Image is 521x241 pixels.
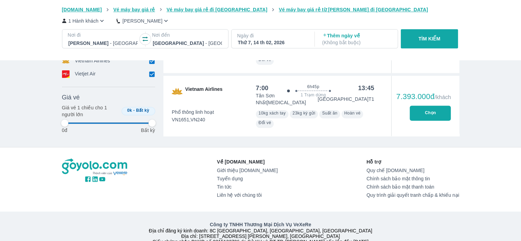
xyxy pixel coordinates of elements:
[62,17,106,24] button: 1 Hành khách
[217,158,277,165] p: Về [DOMAIN_NAME]
[396,93,451,101] div: 7.393.000đ
[238,39,307,46] div: Thứ 7, 14 th 02, 2026
[62,104,119,118] p: Giá vé 1 chiều cho 1 người lớn
[256,84,269,92] div: 7:00
[166,7,267,12] span: Vé máy bay giá rẻ đi [GEOGRAPHIC_DATA]
[63,221,458,228] p: Công ty TNHH Thương Mại Dịch Vụ VeXeRe
[256,92,318,106] p: Tân Sơn Nhất [MEDICAL_DATA]
[136,108,149,113] span: Bất kỳ
[237,32,308,39] p: Ngày đi
[113,7,155,12] span: Vé máy bay giá rẻ
[217,184,277,190] a: Tin tức
[152,32,223,38] p: Nơi đến
[185,86,223,97] span: Vietnam Airlines
[367,184,459,190] a: Chính sách bảo mật thanh toán
[75,57,110,65] p: Vietnam Airlines
[293,111,315,116] span: 23kg ký gửi
[122,17,162,24] p: [PERSON_NAME]
[322,39,392,46] p: ( Không bắt buộc )
[217,168,277,173] a: Giới thiệu [DOMAIN_NAME]
[279,7,428,12] span: Vé máy bay giá rẻ từ [PERSON_NAME] đi [GEOGRAPHIC_DATA]
[344,111,361,116] span: Hoàn vé
[133,108,135,113] span: -
[172,116,214,123] span: VN1651,VN240
[62,7,102,12] span: [DOMAIN_NAME]
[75,70,96,78] p: Vietjet Air
[62,158,128,176] img: logo
[259,120,271,125] span: Đổi vé
[367,168,459,173] a: Quy chế [DOMAIN_NAME]
[69,17,99,24] p: 1 Hành khách
[322,111,337,116] span: Suất ăn
[217,192,277,198] a: Liên hệ với chúng tôi
[307,84,319,89] span: 6h45p
[419,35,441,42] p: TÌM KIẾM
[410,106,451,121] button: Chọn
[318,96,374,103] p: [GEOGRAPHIC_DATA] T1
[127,108,132,113] span: 0k
[172,109,214,116] span: Phổ thông linh hoạt
[62,93,80,101] span: Giá vé
[259,111,286,116] span: 10kg xách tay
[217,176,277,181] a: Tuyển dụng
[322,32,392,46] p: Thêm ngày về
[68,32,138,38] p: Nơi đi
[62,6,459,13] nav: breadcrumb
[116,17,170,24] button: [PERSON_NAME]
[62,127,67,134] p: 0đ
[434,94,451,100] span: /khách
[367,192,459,198] a: Quy trình giải quyết tranh chấp & khiếu nại
[172,86,183,97] img: VN
[367,158,459,165] p: Hỗ trợ
[141,127,155,134] p: Bất kỳ
[401,29,458,48] button: TÌM KIẾM
[367,176,459,181] a: Chính sách bảo mật thông tin
[358,84,374,92] div: 13:45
